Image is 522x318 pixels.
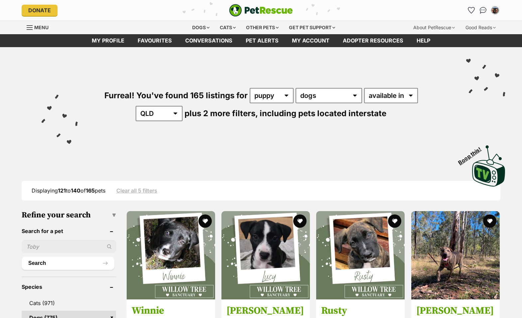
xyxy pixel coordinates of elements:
span: Menu [34,25,49,30]
a: Help [410,34,437,47]
div: About PetRescue [409,21,459,34]
strong: 121 [58,187,66,194]
button: favourite [198,214,212,228]
span: Displaying to of pets [32,187,105,194]
a: Favourites [131,34,179,47]
div: Dogs [188,21,214,34]
a: Menu [27,21,53,33]
h3: [PERSON_NAME] [416,304,495,317]
a: Cats (971) [22,296,116,310]
img: logo-e224e6f780fb5917bec1dbf3a21bbac754714ae5b6737aabdf751b685950b380.svg [229,4,293,17]
img: Winnie - Irish Wolfhound Dog [127,211,215,299]
img: Lucy - Irish Wolfhound Dog [221,211,310,299]
img: chat-41dd97257d64d25036548639549fe6c8038ab92f7586957e7f3b1b290dea8141.svg [480,7,487,14]
header: Species [22,284,116,290]
div: Cats [215,21,240,34]
button: My account [490,5,500,16]
header: Search for a pet [22,228,116,234]
img: Rusty - Irish Wolfhound Dog [316,211,405,299]
a: Boop this! [472,139,505,188]
strong: 140 [71,187,80,194]
ul: Account quick links [466,5,500,16]
a: Favourites [466,5,476,16]
a: My profile [85,34,131,47]
span: Boop this! [457,142,488,166]
a: My account [285,34,336,47]
button: Search [22,257,114,270]
button: favourite [483,214,496,228]
img: Georgia Kafer profile pic [492,7,498,14]
a: PetRescue [229,4,293,17]
a: Clear all 5 filters [116,188,157,194]
strong: 165 [86,187,95,194]
button: favourite [293,214,307,228]
h3: Refine your search [22,210,116,220]
img: Cher - Shar Pei Dog [411,211,500,299]
a: Donate [22,5,58,16]
h3: Rusty [321,304,400,317]
div: Other pets [241,21,283,34]
div: Get pet support [284,21,340,34]
button: favourite [388,214,402,228]
span: plus 2 more filters, [185,109,258,118]
h3: Winnie [132,304,210,317]
a: Pet alerts [239,34,285,47]
h3: [PERSON_NAME] [226,304,305,317]
a: Conversations [478,5,488,16]
a: Adopter resources [336,34,410,47]
span: including pets located interstate [260,109,386,118]
img: PetRescue TV logo [472,145,505,187]
input: Toby [22,240,116,253]
span: Furreal! You've found 165 listings for [104,91,248,100]
div: Good Reads [461,21,500,34]
a: conversations [179,34,239,47]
